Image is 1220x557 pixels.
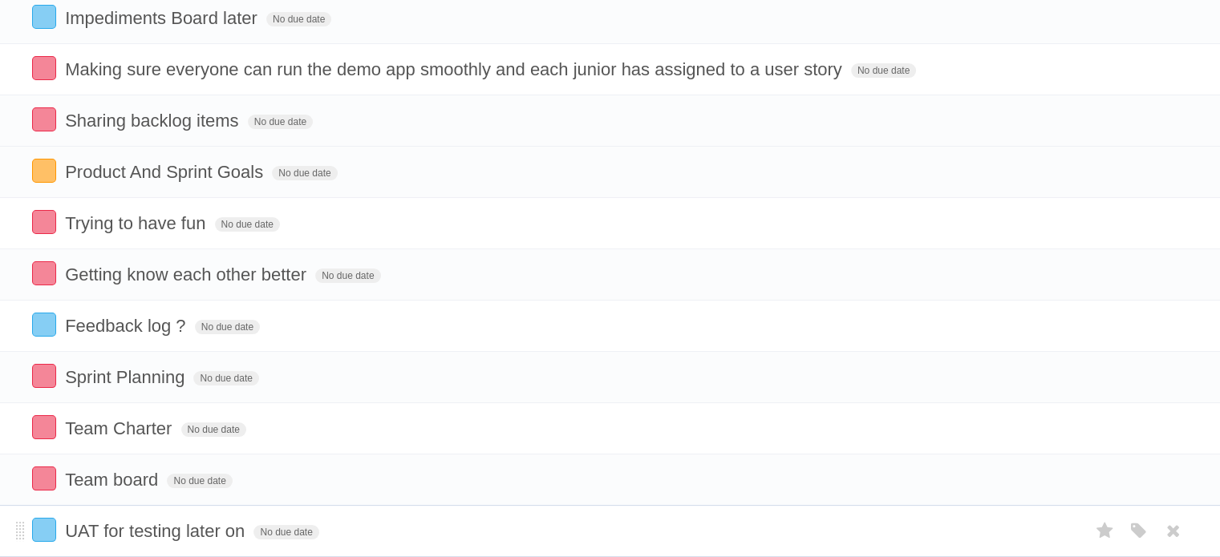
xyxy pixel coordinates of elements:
span: No due date [248,115,313,129]
label: Done [32,518,56,542]
span: No due date [851,63,916,78]
span: Sharing backlog items [65,111,242,131]
label: Star task [1090,518,1121,544]
label: Done [32,261,56,285]
span: No due date [253,525,318,539]
span: Getting know each other better [65,264,310,285]
label: Done [32,313,56,337]
span: Team Charter [65,418,176,438]
span: No due date [181,422,246,437]
span: No due date [215,217,280,232]
span: No due date [195,320,260,334]
span: No due date [272,166,337,180]
span: Impediments Board later [65,8,261,28]
span: Feedback log ? [65,316,189,336]
span: Trying to have fun [65,213,209,233]
label: Done [32,56,56,80]
span: UAT for testing later on [65,521,249,541]
span: Product And Sprint Goals [65,162,267,182]
span: Sprint Planning [65,367,188,387]
label: Done [32,159,56,183]
label: Done [32,364,56,388]
label: Done [32,415,56,439]
span: No due date [193,371,258,385]
label: Done [32,5,56,29]
span: No due date [167,474,232,488]
span: No due date [266,12,331,26]
span: Making sure everyone can run the demo app smoothly and each junior has assigned to a user story [65,59,846,79]
label: Done [32,210,56,234]
span: Team board [65,470,162,490]
span: No due date [315,268,380,283]
label: Done [32,107,56,131]
label: Done [32,466,56,490]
